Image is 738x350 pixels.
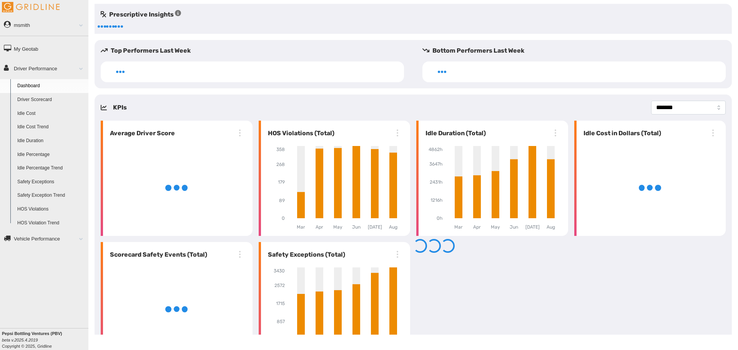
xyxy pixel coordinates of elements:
i: beta v.2025.4.2019 [2,338,38,342]
h6: Scorecard Safety Events (Total) [107,250,207,259]
tspan: Aug [389,224,397,230]
div: Copyright © 2025, Gridline [2,330,88,349]
tspan: 857 [277,319,285,325]
h5: Top Performers Last Week [101,46,410,55]
tspan: 268 [276,162,285,167]
tspan: Jun [510,224,518,230]
a: Idle Percentage [14,148,88,162]
tspan: Mar [297,224,305,230]
h5: Prescriptive Insights [101,10,181,19]
a: Driver Scorecard [14,93,88,107]
tspan: May [491,224,500,230]
a: Dashboard [14,79,88,93]
tspan: Apr [316,224,323,230]
a: Idle Cost [14,107,88,121]
tspan: Jun [352,224,361,230]
tspan: [DATE] [525,224,540,230]
h6: HOS Violations (Total) [265,129,334,138]
tspan: 0h [437,216,442,221]
a: Safety Exception Trend [14,189,88,202]
h6: Idle Duration (Total) [422,129,486,138]
tspan: 358 [276,147,285,152]
tspan: [DATE] [367,224,382,230]
tspan: 2431h [430,180,442,185]
a: Idle Cost Trend [14,120,88,134]
h5: Bottom Performers Last Week [422,46,732,55]
tspan: 1715 [276,301,285,307]
b: Pepsi Bottling Ventures (PBV) [2,331,62,336]
tspan: 89 [279,198,285,203]
tspan: 1216h [430,198,442,203]
tspan: 2572 [274,283,285,289]
tspan: 179 [278,180,285,185]
tspan: Aug [547,224,555,230]
tspan: Mar [454,224,463,230]
tspan: Apr [473,224,481,230]
h6: Idle Cost in Dollars (Total) [580,129,661,138]
a: Idle Percentage Trend [14,161,88,175]
h5: KPIs [113,103,127,112]
tspan: May [333,224,342,230]
tspan: 0 [282,216,285,221]
a: Idle Duration [14,134,88,148]
tspan: 3647h [429,162,442,167]
h6: Average Driver Score [107,129,175,138]
a: Safety Exceptions [14,175,88,189]
a: HOS Violations [14,202,88,216]
a: HOS Violation Trend [14,216,88,230]
h6: Safety Exceptions (Total) [265,250,345,259]
img: Gridline [2,2,60,12]
tspan: 3430 [274,268,285,274]
tspan: 4862h [429,147,442,152]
